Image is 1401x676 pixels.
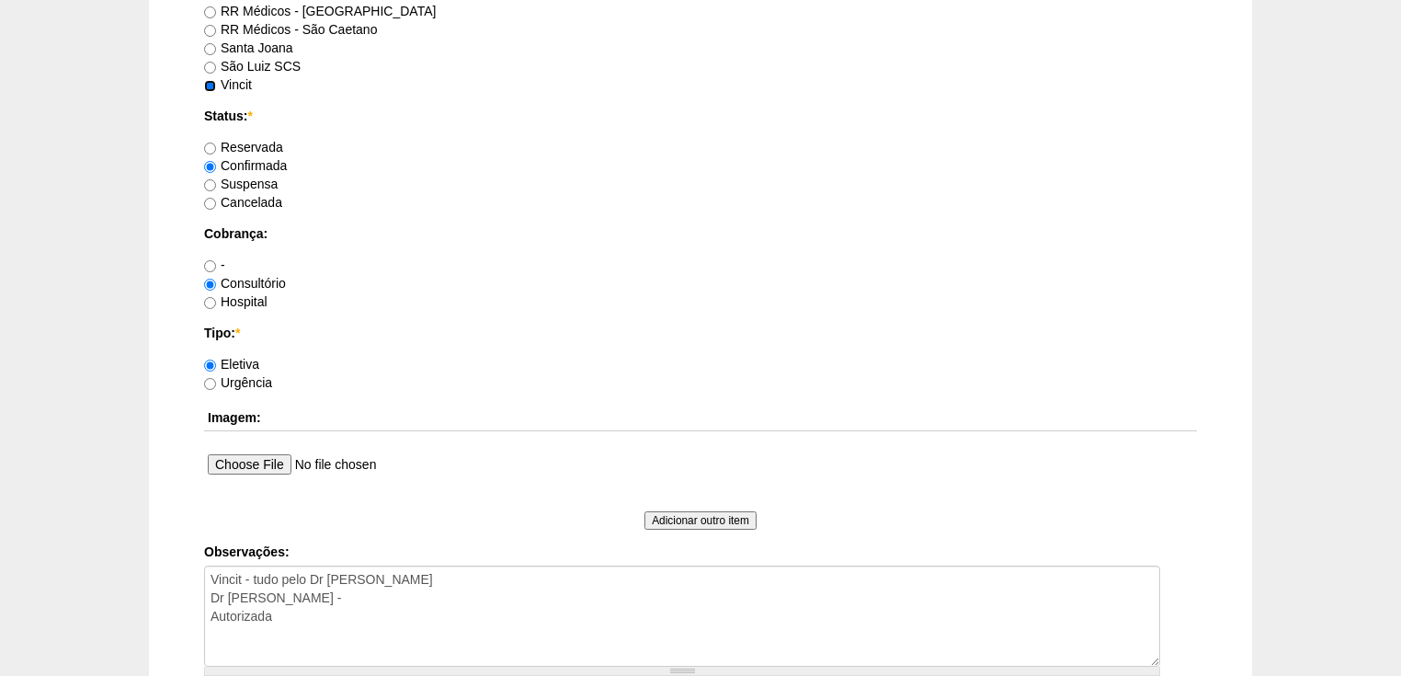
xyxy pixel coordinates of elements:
[204,258,225,272] label: -
[204,543,1197,561] label: Observações:
[204,276,286,291] label: Consultório
[204,143,216,155] input: Reservada
[204,378,216,390] input: Urgência
[204,195,282,210] label: Cancelada
[204,40,293,55] label: Santa Joana
[204,158,287,173] label: Confirmada
[204,43,216,55] input: Santa Joana
[204,224,1197,243] label: Cobrança:
[204,59,301,74] label: São Luiz SCS
[204,177,278,191] label: Suspensa
[204,375,272,390] label: Urgência
[204,6,216,18] input: RR Médicos - [GEOGRAPHIC_DATA]
[204,22,377,37] label: RR Médicos - São Caetano
[204,324,1197,342] label: Tipo:
[204,294,268,309] label: Hospital
[247,109,252,123] span: Este campo é obrigatório.
[204,566,1160,667] textarea: Vincit - tudo pelo Dr [PERSON_NAME] Dr [PERSON_NAME] - Autorizada
[204,25,216,37] input: RR Médicos - São Caetano
[204,297,216,309] input: Hospital
[204,405,1197,431] th: Imagem:
[204,62,216,74] input: São Luiz SCS
[204,179,216,191] input: Suspensa
[204,4,436,18] label: RR Médicos - [GEOGRAPHIC_DATA]
[644,511,757,530] input: Adicionar outro item
[204,260,216,272] input: -
[204,198,216,210] input: Cancelada
[204,357,259,372] label: Eletiva
[235,326,240,340] span: Este campo é obrigatório.
[204,80,216,92] input: Vincit
[204,77,252,92] label: Vincit
[204,360,216,372] input: Eletiva
[204,279,216,291] input: Consultório
[204,161,216,173] input: Confirmada
[204,107,1197,125] label: Status:
[204,140,283,155] label: Reservada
